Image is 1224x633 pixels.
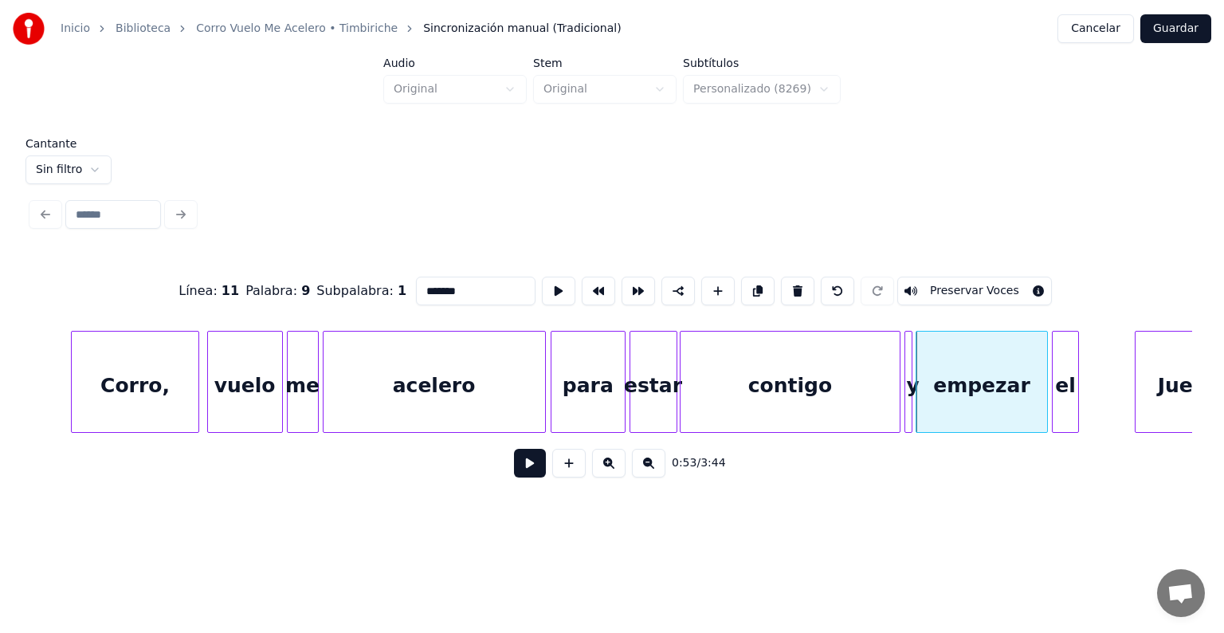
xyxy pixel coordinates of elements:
label: Audio [383,57,527,69]
button: Guardar [1140,14,1211,43]
label: Cantante [25,138,112,149]
a: Biblioteca [116,21,171,37]
button: Cancelar [1057,14,1134,43]
div: / [672,455,710,471]
label: Stem [533,57,677,69]
a: Inicio [61,21,90,37]
label: Subtítulos [683,57,841,69]
div: Subpalabra : [316,281,406,301]
span: 3:44 [700,455,725,471]
span: Sincronización manual (Tradicional) [423,21,621,37]
a: Corro Vuelo Me Acelero • Timbiriche [196,21,398,37]
img: youka [13,13,45,45]
div: Línea : [178,281,239,301]
button: Toggle [897,277,1052,305]
span: 9 [301,283,310,298]
div: Chat abierto [1157,569,1205,617]
nav: breadcrumb [61,21,622,37]
span: 11 [222,283,239,298]
span: 1 [398,283,406,298]
div: Palabra : [245,281,310,301]
span: 0:53 [672,455,696,471]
